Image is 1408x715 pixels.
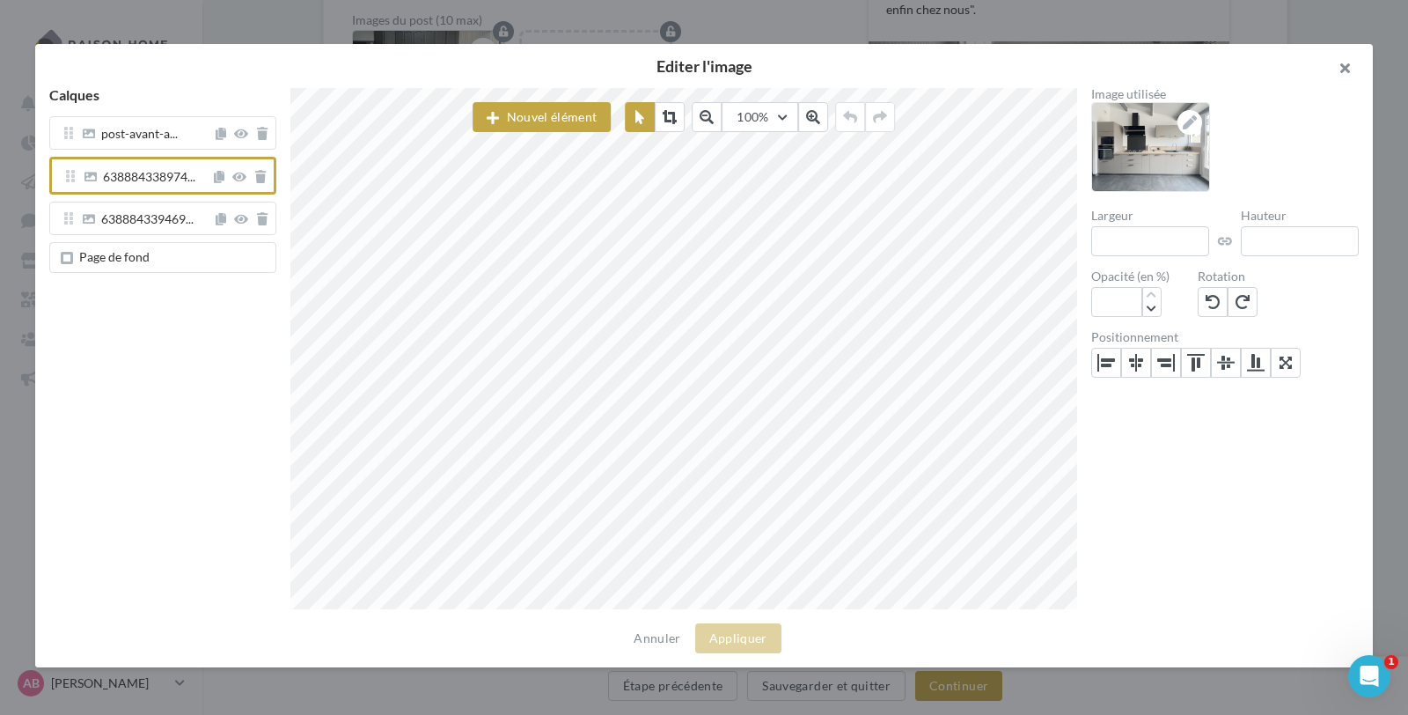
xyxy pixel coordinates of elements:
iframe: Intercom live chat [1348,655,1390,697]
button: Annuler [627,628,687,649]
label: Largeur [1091,210,1209,222]
span: 638884338974... [103,171,195,187]
div: Calques [35,88,290,116]
label: Positionnement [1091,331,1359,343]
span: post-avant-a... [101,128,178,144]
label: Rotation [1198,270,1258,283]
label: Image utilisée [1091,88,1359,100]
label: Hauteur [1241,210,1359,222]
span: 638884339469... [101,213,194,229]
img: Image utilisée [1092,103,1209,191]
label: Opacité (en %) [1091,270,1170,283]
button: Appliquer [695,623,781,653]
span: 1 [1384,655,1398,669]
button: 100% [722,102,797,132]
span: Page de fond [79,249,150,264]
button: Nouvel élément [473,102,611,132]
h2: Editer l'image [63,58,1345,74]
